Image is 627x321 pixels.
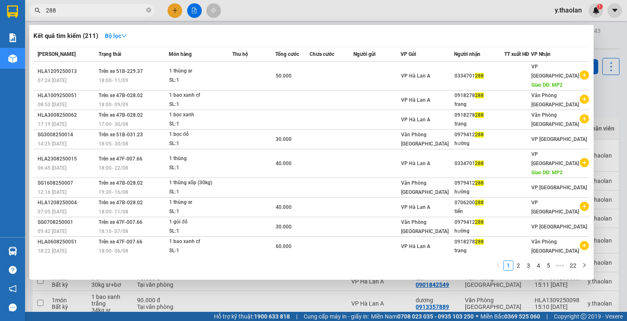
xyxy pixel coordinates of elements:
[401,243,430,249] span: VP Hà Lan A
[38,78,66,83] span: 07:24 [DATE]
[8,247,17,256] img: warehouse-icon
[38,141,66,147] span: 14:25 [DATE]
[38,121,66,127] span: 17:19 [DATE]
[454,246,504,255] div: trang
[276,243,292,249] span: 60.000
[98,29,134,43] button: Bộ lọcdown
[454,51,480,57] span: Người nhận
[276,73,292,79] span: 50.000
[475,93,484,98] span: 288
[579,261,589,271] li: Next Page
[169,178,232,188] div: 1 thùng xốp (30kg)
[146,7,151,15] span: close-circle
[513,261,523,271] li: 2
[580,202,589,211] span: plus-circle
[524,261,533,270] a: 3
[169,246,232,256] div: SL: 1
[99,248,128,254] span: 18:00 - 06/08
[454,111,504,120] div: 0918278
[38,189,66,195] span: 12:16 [DATE]
[475,219,484,225] span: 288
[475,200,484,206] span: 288
[38,51,76,57] span: [PERSON_NAME]
[582,263,587,268] span: right
[169,100,232,109] div: SL: 1
[9,303,17,311] span: message
[531,93,579,108] span: Văn Phòng [GEOGRAPHIC_DATA]
[531,224,587,230] span: VP [GEOGRAPHIC_DATA]
[353,51,376,57] span: Người gửi
[169,237,232,246] div: 1 bao xanh cf
[454,218,504,227] div: 0979412
[38,198,96,207] div: HLA1208250004
[475,239,484,245] span: 288
[7,5,18,18] img: logo-vxr
[99,200,143,206] span: Trên xe 47B-028.02
[531,136,587,142] span: VP [GEOGRAPHIC_DATA]
[38,155,96,163] div: HLA2308250015
[169,163,232,173] div: SL: 1
[454,130,504,139] div: 0979412
[169,91,232,100] div: 1 bao xanh cf
[401,132,449,147] span: Văn Phòng [GEOGRAPHIC_DATA]
[401,180,449,195] span: Văn Phòng [GEOGRAPHIC_DATA]
[38,130,96,139] div: SG3008250014
[401,160,430,166] span: VP Hà Lan A
[38,179,96,188] div: SG1608250007
[99,93,143,98] span: Trên xe 47B-028.02
[531,64,579,79] span: VP [GEOGRAPHIC_DATA]
[38,67,96,76] div: HLA1209250013
[38,102,66,108] span: 08:53 [DATE]
[475,180,484,186] span: 288
[454,100,504,109] div: trang
[475,73,484,79] span: 288
[454,179,504,188] div: 0979412
[454,159,504,168] div: 0334701
[169,218,232,227] div: 1 gói đỏ
[493,261,503,271] button: left
[454,139,504,148] div: hường
[99,132,143,138] span: Trên xe 51B-031.23
[475,112,484,118] span: 288
[580,241,589,250] span: plus-circle
[99,141,128,147] span: 18:05 - 30/08
[531,170,563,176] span: Giao DĐ: MP2
[567,261,579,271] li: 22
[454,188,504,196] div: hường
[169,51,192,57] span: Món hàng
[454,238,504,246] div: 0918278
[454,72,504,80] div: 0334701
[454,120,504,128] div: trang
[504,261,513,270] a: 1
[99,102,128,108] span: 18:00 - 09/09
[169,198,232,207] div: 1 thùng sr
[276,224,292,230] span: 30.000
[454,91,504,100] div: 0918278
[580,70,589,80] span: plus-circle
[580,95,589,104] span: plus-circle
[401,73,430,79] span: VP Hà Lan A
[493,261,503,271] li: Previous Page
[504,51,529,57] span: TT xuất HĐ
[401,204,430,210] span: VP Hà Lan A
[531,82,563,88] span: Giao DĐ: MP2
[543,261,553,271] li: 5
[531,185,587,191] span: VP [GEOGRAPHIC_DATA]
[531,112,579,127] span: Văn Phòng [GEOGRAPHIC_DATA]
[567,261,579,270] a: 22
[169,130,232,139] div: 1 bọc đỏ
[310,51,334,57] span: Chưa cước
[169,76,232,85] div: SL: 1
[99,189,128,195] span: 19:30 - 16/08
[99,165,128,171] span: 18:00 - 22/08
[531,239,579,254] span: Văn Phòng [GEOGRAPHIC_DATA]
[121,33,127,39] span: down
[9,285,17,293] span: notification
[553,261,567,271] li: Next 5 Pages
[401,51,416,57] span: VP Gửi
[99,156,142,162] span: Trên xe 47F-007.66
[99,78,128,83] span: 18:00 - 11/09
[38,111,96,120] div: HLA3008250062
[553,261,567,271] span: •••
[454,198,504,207] div: 0706200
